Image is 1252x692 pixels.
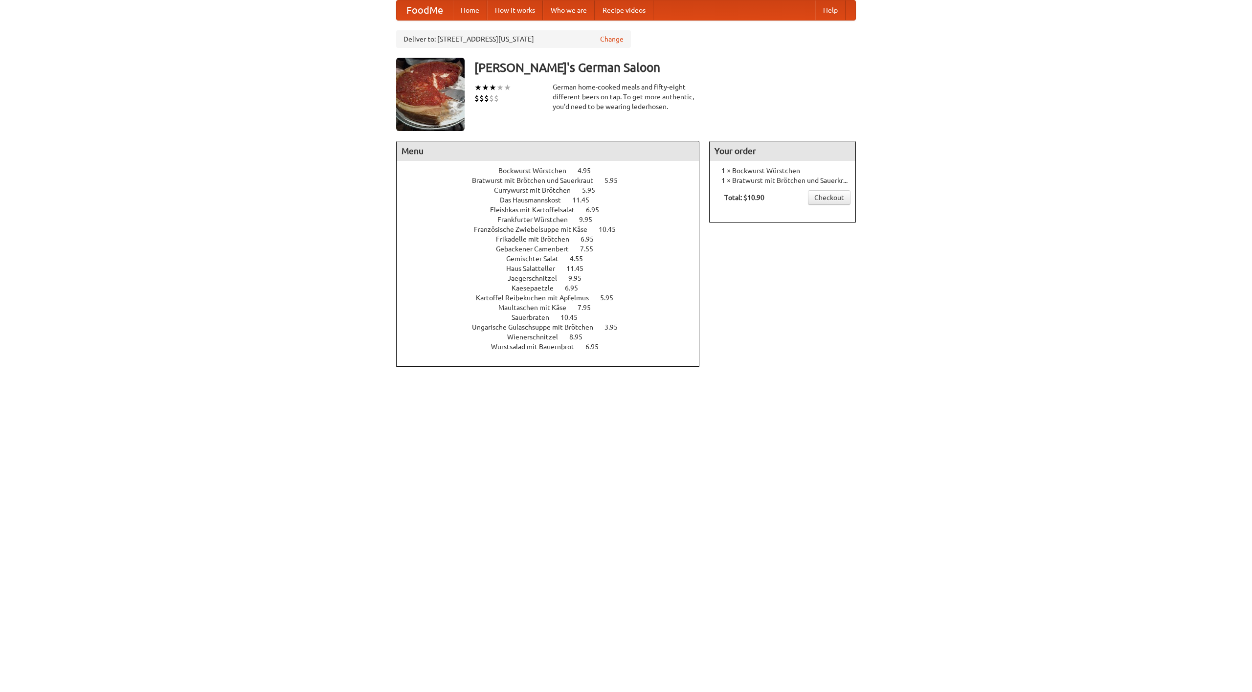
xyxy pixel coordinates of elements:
a: Frankfurter Würstchen 9.95 [497,216,610,223]
span: Bratwurst mit Brötchen und Sauerkraut [472,177,603,184]
span: Jaegerschnitzel [508,274,567,282]
a: Wienerschnitzel 8.95 [507,333,601,341]
a: Französische Zwiebelsuppe mit Käse 10.45 [474,225,634,233]
span: Gebackener Camenbert [496,245,579,253]
a: How it works [487,0,543,20]
li: ★ [474,82,482,93]
span: 6.95 [585,343,608,351]
span: 10.45 [560,313,587,321]
span: Frankfurter Würstchen [497,216,578,223]
h4: Your order [710,141,855,161]
li: ★ [504,82,511,93]
span: Maultaschen mit Käse [498,304,576,312]
a: Jaegerschnitzel 9.95 [508,274,600,282]
span: 9.95 [579,216,602,223]
a: Gemischter Salat 4.55 [506,255,601,263]
h3: [PERSON_NAME]'s German Saloon [474,58,856,77]
a: Recipe videos [595,0,653,20]
span: Gemischter Salat [506,255,568,263]
span: 5.95 [604,177,627,184]
div: Deliver to: [STREET_ADDRESS][US_STATE] [396,30,631,48]
span: 10.45 [599,225,626,233]
span: 6.95 [586,206,609,214]
a: Kartoffel Reibekuchen mit Apfelmus 5.95 [476,294,631,302]
li: $ [479,93,484,104]
span: 7.55 [580,245,603,253]
b: Total: $10.90 [724,194,764,201]
div: German home-cooked meals and fifty-eight different beers on tap. To get more authentic, you'd nee... [553,82,699,112]
li: ★ [482,82,489,93]
li: 1 × Bratwurst mit Brötchen und Sauerkraut [715,176,850,185]
a: Das Hausmannskost 11.45 [500,196,607,204]
li: $ [474,93,479,104]
span: Wienerschnitzel [507,333,568,341]
span: 5.95 [582,186,605,194]
a: Maultaschen mit Käse 7.95 [498,304,609,312]
span: Französische Zwiebelsuppe mit Käse [474,225,597,233]
span: 5.95 [600,294,623,302]
span: 3.95 [604,323,627,331]
span: Currywurst mit Brötchen [494,186,581,194]
li: 1 × Bockwurst Würstchen [715,166,850,176]
a: Sauerbraten 10.45 [512,313,596,321]
span: Ungarische Gulaschsuppe mit Brötchen [472,323,603,331]
span: 6.95 [581,235,604,243]
a: FoodMe [397,0,453,20]
li: $ [489,93,494,104]
span: Wurstsalad mit Bauernbrot [491,343,584,351]
h4: Menu [397,141,699,161]
img: angular.jpg [396,58,465,131]
a: Help [815,0,846,20]
li: ★ [496,82,504,93]
span: Frikadelle mit Brötchen [496,235,579,243]
span: 11.45 [566,265,593,272]
li: $ [484,93,489,104]
span: Sauerbraten [512,313,559,321]
a: Frikadelle mit Brötchen 6.95 [496,235,612,243]
span: 6.95 [565,284,588,292]
li: ★ [489,82,496,93]
a: Ungarische Gulaschsuppe mit Brötchen 3.95 [472,323,636,331]
span: 4.95 [578,167,601,175]
span: Haus Salatteller [506,265,565,272]
a: Who we are [543,0,595,20]
a: Haus Salatteller 11.45 [506,265,602,272]
span: Das Hausmannskost [500,196,571,204]
a: Home [453,0,487,20]
span: 7.95 [578,304,601,312]
a: Change [600,34,624,44]
span: 11.45 [572,196,599,204]
span: Kartoffel Reibekuchen mit Apfelmus [476,294,599,302]
span: Kaesepaetzle [512,284,563,292]
a: Wurstsalad mit Bauernbrot 6.95 [491,343,617,351]
span: Fleishkas mit Kartoffelsalat [490,206,584,214]
a: Currywurst mit Brötchen 5.95 [494,186,613,194]
a: Fleishkas mit Kartoffelsalat 6.95 [490,206,617,214]
a: Bratwurst mit Brötchen und Sauerkraut 5.95 [472,177,636,184]
li: $ [494,93,499,104]
a: Bockwurst Würstchen 4.95 [498,167,609,175]
a: Gebackener Camenbert 7.55 [496,245,611,253]
span: 9.95 [568,274,591,282]
span: Bockwurst Würstchen [498,167,576,175]
span: 4.55 [570,255,593,263]
a: Kaesepaetzle 6.95 [512,284,596,292]
span: 8.95 [569,333,592,341]
a: Checkout [808,190,850,205]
